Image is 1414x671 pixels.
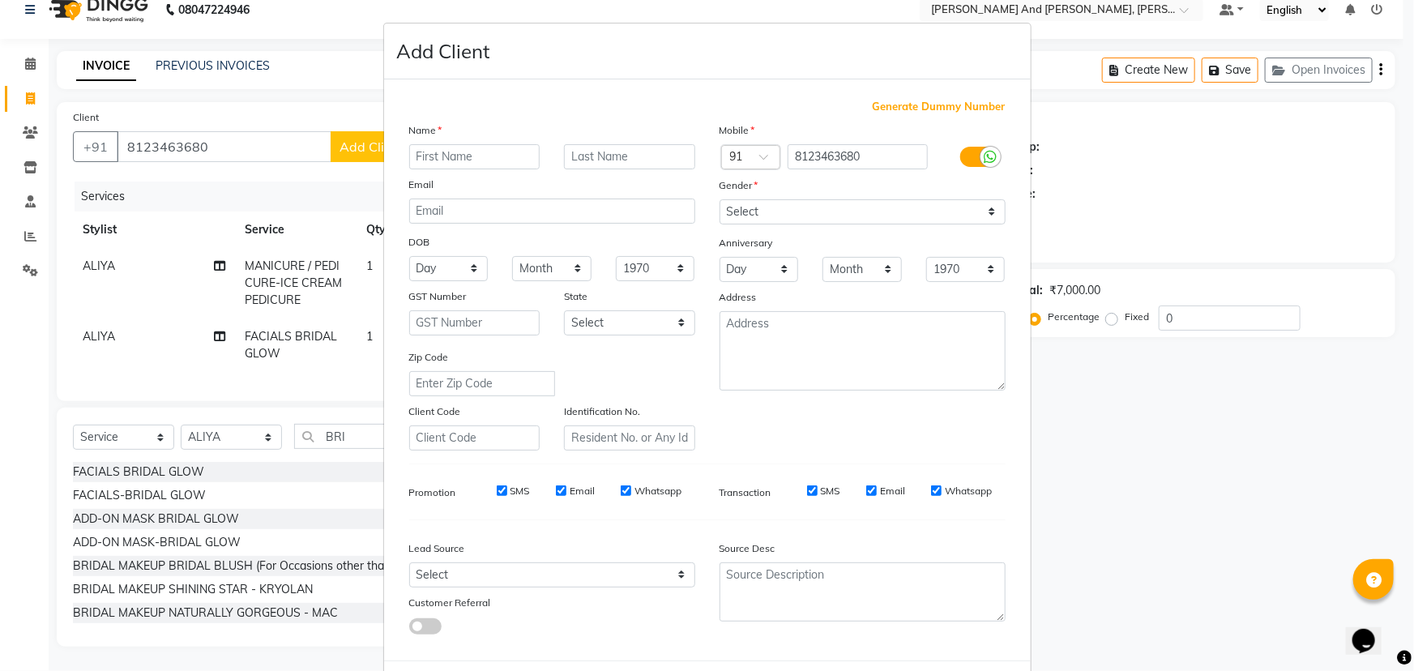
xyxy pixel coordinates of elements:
[409,310,540,335] input: GST Number
[409,144,540,169] input: First Name
[409,371,555,396] input: Enter Zip Code
[821,484,840,498] label: SMS
[788,144,928,169] input: Mobile
[409,485,456,500] label: Promotion
[720,178,758,193] label: Gender
[564,289,587,304] label: State
[880,484,905,498] label: Email
[409,235,430,250] label: DOB
[945,484,992,498] label: Whatsapp
[564,144,695,169] input: Last Name
[409,425,540,451] input: Client Code
[409,177,434,192] label: Email
[720,236,773,250] label: Anniversary
[564,425,695,451] input: Resident No. or Any Id
[720,541,775,556] label: Source Desc
[1346,606,1398,655] iframe: chat widget
[634,484,681,498] label: Whatsapp
[720,290,757,305] label: Address
[873,99,1006,115] span: Generate Dummy Number
[409,404,461,419] label: Client Code
[570,484,595,498] label: Email
[409,596,491,610] label: Customer Referral
[510,484,530,498] label: SMS
[409,123,442,138] label: Name
[409,350,449,365] label: Zip Code
[409,541,465,556] label: Lead Source
[397,36,490,66] h4: Add Client
[720,485,771,500] label: Transaction
[720,123,755,138] label: Mobile
[409,289,467,304] label: GST Number
[409,199,695,224] input: Email
[564,404,640,419] label: Identification No.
